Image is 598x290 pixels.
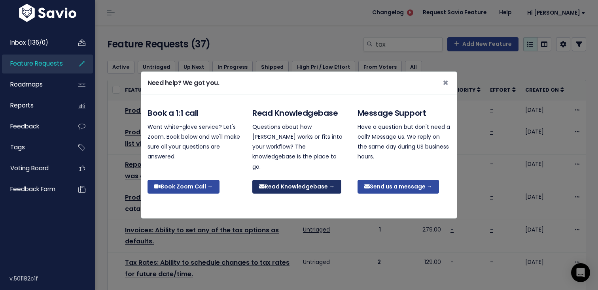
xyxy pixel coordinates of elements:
[10,185,55,193] span: Feedback form
[2,180,66,198] a: Feedback form
[436,72,455,94] button: Close
[2,55,66,73] a: Feature Requests
[10,80,43,89] span: Roadmaps
[148,107,240,119] h5: Book a 1:1 call
[10,164,49,172] span: Voting Board
[2,75,66,94] a: Roadmaps
[148,122,240,162] p: Want white-glove service? Let's Zoom. Book below and we'll make sure all your questions are answe...
[10,101,34,109] span: Reports
[10,38,48,47] span: Inbox (136/0)
[10,59,63,68] span: Feature Requests
[252,122,345,172] p: Questions about how [PERSON_NAME] works or fits into your workflow? The knowledgebase is the plac...
[443,76,448,89] span: ×
[10,143,25,151] span: Tags
[2,96,66,115] a: Reports
[17,4,78,22] img: logo-white.9d6f32f41409.svg
[148,78,219,88] h5: Need help? We got you.
[9,268,95,289] div: v.501182c1f
[2,159,66,177] a: Voting Board
[2,34,66,52] a: Inbox (136/0)
[2,138,66,156] a: Tags
[252,107,345,119] h5: Read Knowledgebase
[10,122,39,130] span: Feedback
[252,180,341,194] a: Read Knowledgebase →
[358,180,439,194] a: Send us a message →
[2,117,66,136] a: Feedback
[148,180,220,194] a: Book Zoom Call →
[358,107,450,119] h5: Message Support
[358,122,450,162] p: Have a question but don't need a call? Message us. We reply on the same day during US business ho...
